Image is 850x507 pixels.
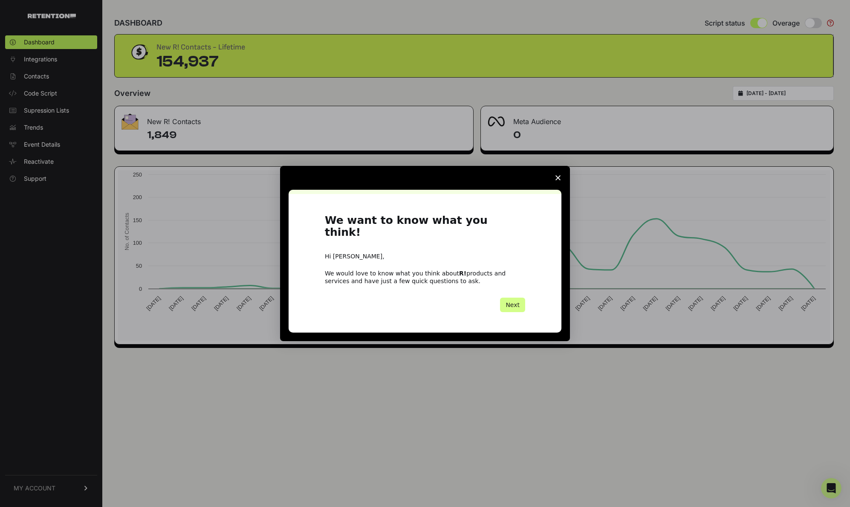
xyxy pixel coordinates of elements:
h1: We want to know what you think! [325,214,525,244]
span: Close survey [546,166,570,190]
button: Next [500,298,525,312]
b: R! [459,270,466,277]
div: Hi [PERSON_NAME], [325,252,525,261]
div: We would love to know what you think about products and services and have just a few quick questi... [325,269,525,285]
